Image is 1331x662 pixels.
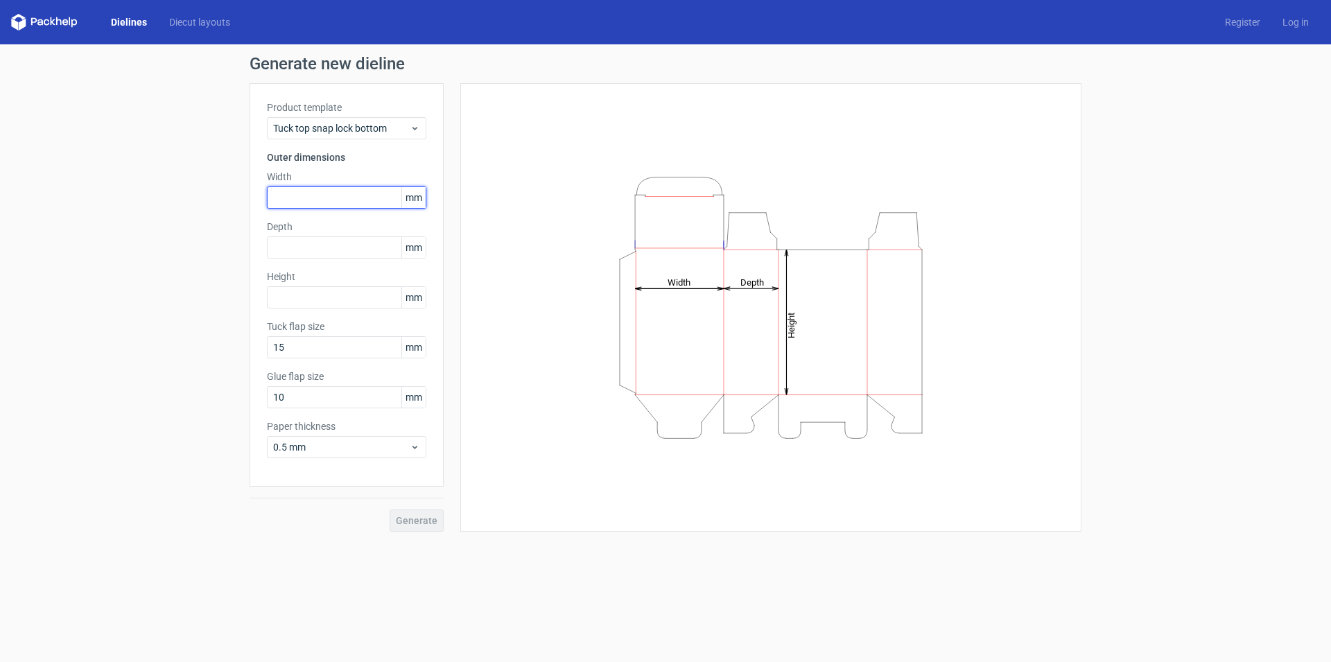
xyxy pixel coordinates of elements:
[401,187,426,208] span: mm
[401,237,426,258] span: mm
[267,220,426,234] label: Depth
[267,170,426,184] label: Width
[267,369,426,383] label: Glue flap size
[401,287,426,308] span: mm
[267,101,426,114] label: Product template
[401,337,426,358] span: mm
[100,15,158,29] a: Dielines
[267,419,426,433] label: Paper thickness
[267,270,426,284] label: Height
[273,121,410,135] span: Tuck top snap lock bottom
[250,55,1081,72] h1: Generate new dieline
[668,277,690,287] tspan: Width
[273,440,410,454] span: 0.5 mm
[786,312,797,338] tspan: Height
[158,15,241,29] a: Diecut layouts
[267,320,426,333] label: Tuck flap size
[740,277,764,287] tspan: Depth
[401,387,426,408] span: mm
[267,150,426,164] h3: Outer dimensions
[1214,15,1271,29] a: Register
[1271,15,1320,29] a: Log in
